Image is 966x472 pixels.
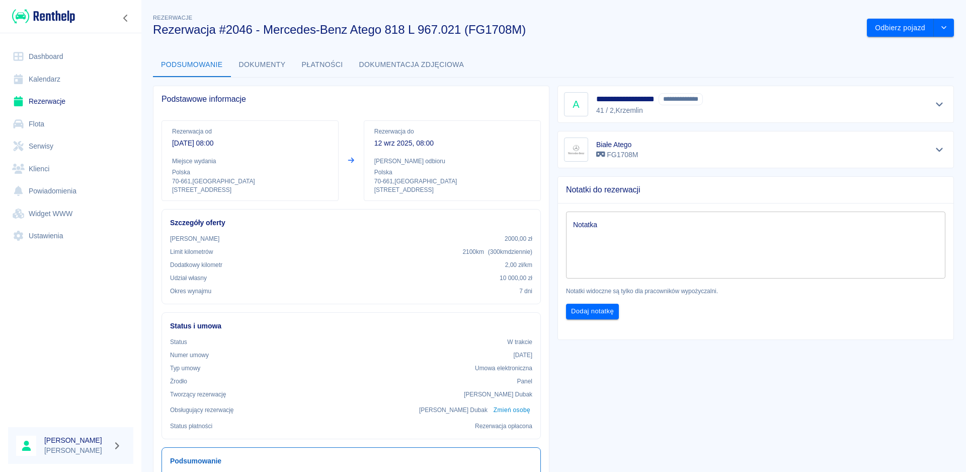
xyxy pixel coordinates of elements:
[153,53,231,77] button: Podsumowanie
[170,321,532,331] h6: Status i umowa
[934,19,954,37] button: drop-down
[488,248,532,255] span: ( 300 km dziennie )
[170,406,234,415] p: Obsługujący rezerwację
[8,8,75,25] a: Renthelp logo
[162,94,541,104] span: Podstawowe informacje
[12,8,75,25] img: Renthelp logo
[564,92,588,116] div: A
[8,180,133,203] a: Powiadomienia
[519,287,532,296] p: 7 dni
[351,53,472,77] button: Dokumentacja zdjęciowa
[505,260,532,269] p: 2,00 zł /km
[931,143,948,157] button: Pokaż szczegóły
[170,364,200,373] p: Typ umowy
[374,138,530,149] p: 12 wrz 2025, 08:00
[596,150,638,160] p: FG1708M
[931,97,948,111] button: Pokaż szczegóły
[118,12,133,25] button: Zwiń nawigację
[464,390,532,399] p: [PERSON_NAME] Dubak
[170,247,213,256] p: Limit kilometrów
[475,422,532,431] p: Rezerwacja opłacona
[172,177,328,186] p: 70-661 , [GEOGRAPHIC_DATA]
[170,390,226,399] p: Tworzący rezerwację
[462,247,532,256] p: 2100 km
[492,403,532,418] button: Zmień osobę
[170,274,207,283] p: Udział własny
[170,456,532,466] h6: Podsumowanie
[170,377,187,386] p: Żrodło
[172,168,328,177] p: Polska
[8,45,133,68] a: Dashboard
[419,406,488,415] p: [PERSON_NAME] Dubak
[44,435,109,445] h6: [PERSON_NAME]
[505,234,532,243] p: 2000,00 zł
[170,234,219,243] p: [PERSON_NAME]
[8,225,133,247] a: Ustawienia
[172,186,328,194] p: [STREET_ADDRESS]
[8,158,133,180] a: Klienci
[170,218,532,228] h6: Szczegóły oferty
[566,140,586,160] img: Image
[170,287,211,296] p: Okres wynajmu
[374,127,530,136] p: Rezerwacja do
[153,23,859,37] h3: Rezerwacja #2046 - Mercedes-Benz Atego 818 L 967.021 (FG1708M)
[8,135,133,158] a: Serwisy
[44,445,109,456] p: [PERSON_NAME]
[867,19,934,37] button: Odbierz pojazd
[517,377,533,386] p: Panel
[170,338,187,347] p: Status
[374,186,530,194] p: [STREET_ADDRESS]
[172,157,328,166] p: Miejsce wydania
[8,203,133,225] a: Widget WWW
[513,351,532,360] p: [DATE]
[500,274,532,283] p: 10 000,00 zł
[170,260,222,269] p: Dodatkowy kilometr
[566,304,619,319] button: Dodaj notatkę
[153,15,192,21] span: Rezerwacje
[8,113,133,136] a: Flota
[475,364,532,373] p: Umowa elektroniczna
[172,127,328,136] p: Rezerwacja od
[596,105,703,116] p: 41 / 2 , Krzemlin
[374,177,530,186] p: 70-661 , [GEOGRAPHIC_DATA]
[374,157,530,166] p: [PERSON_NAME] odbioru
[8,68,133,91] a: Kalendarz
[231,53,294,77] button: Dokumenty
[170,351,209,360] p: Numer umowy
[170,422,212,431] p: Status płatności
[374,168,530,177] p: Polska
[566,185,945,195] span: Notatki do rezerwacji
[596,140,638,150] h6: Białe Atego
[294,53,351,77] button: Płatności
[566,287,945,296] p: Notatki widoczne są tylko dla pracowników wypożyczalni.
[172,138,328,149] p: [DATE] 08:00
[507,338,532,347] p: W trakcie
[8,90,133,113] a: Rezerwacje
